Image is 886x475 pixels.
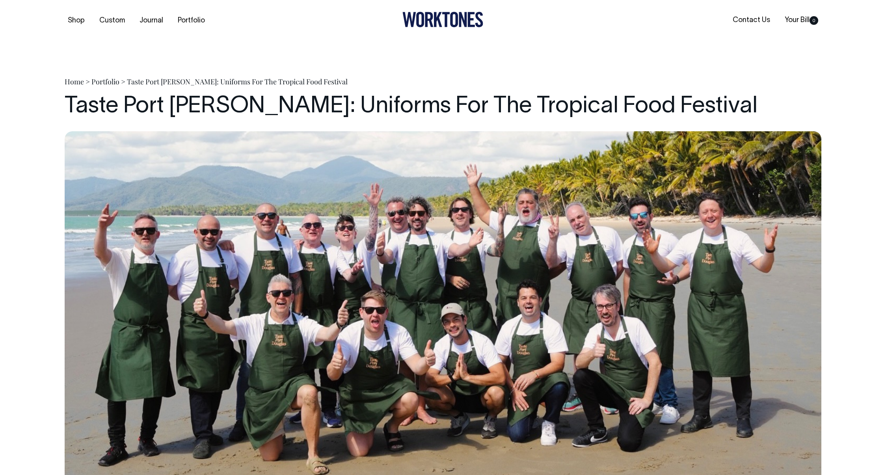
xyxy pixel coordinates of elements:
[96,14,128,27] a: Custom
[810,16,818,25] span: 0
[65,77,84,86] a: Home
[65,14,88,27] a: Shop
[730,14,773,27] a: Contact Us
[175,14,208,27] a: Portfolio
[121,77,125,86] span: >
[136,14,166,27] a: Journal
[91,77,119,86] a: Portfolio
[86,77,90,86] span: >
[127,77,348,86] span: Taste Port [PERSON_NAME]: Uniforms For The Tropical Food Festival
[65,94,821,119] h1: Taste Port [PERSON_NAME]: Uniforms For The Tropical Food Festival
[782,14,821,27] a: Your Bill0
